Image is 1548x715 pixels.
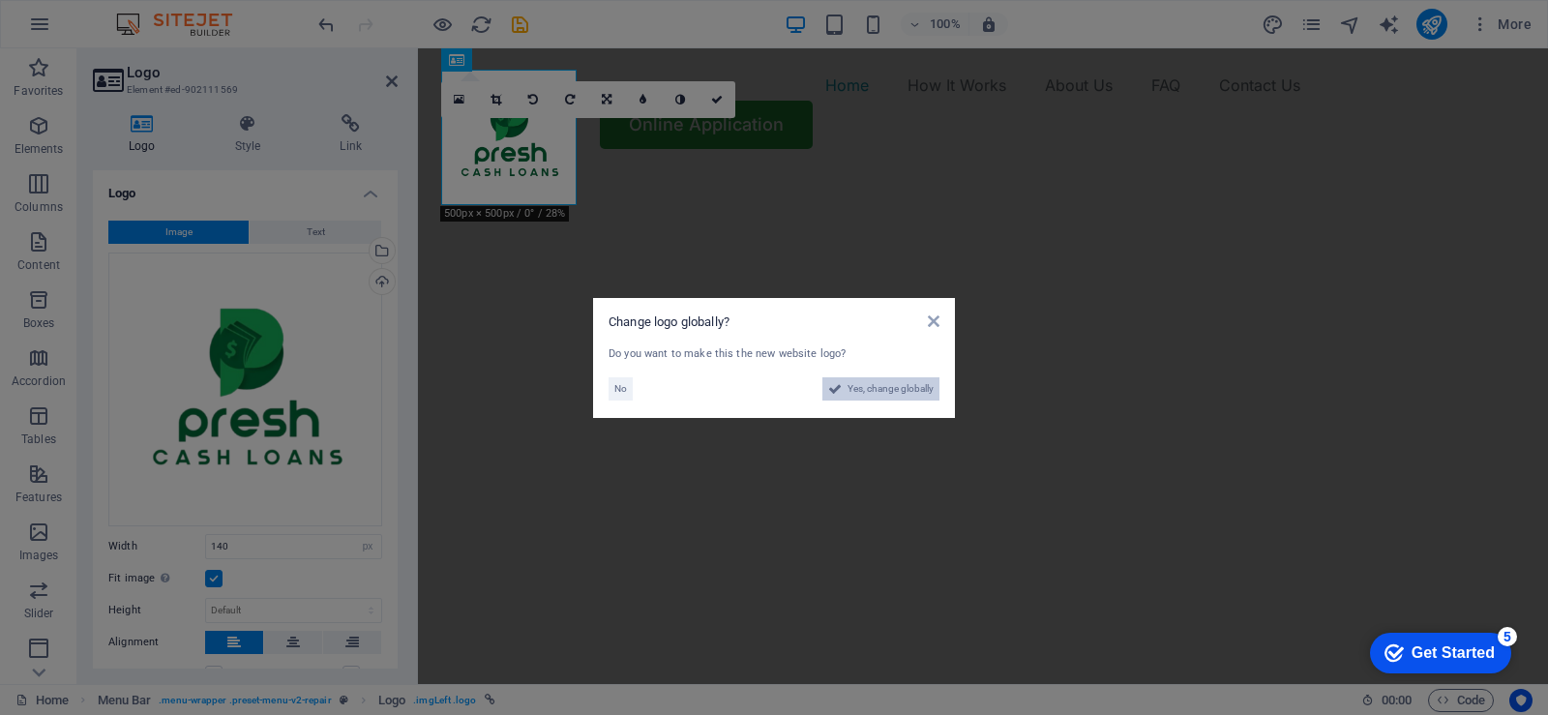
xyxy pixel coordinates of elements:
div: Do you want to make this the new website logo? [609,346,939,363]
div: 5 [143,4,163,23]
span: Yes, change globally [848,377,934,401]
button: No [609,377,633,401]
div: Get Started 5 items remaining, 0% complete [15,10,157,50]
div: Get Started [57,21,140,39]
button: Yes, change globally [822,377,939,401]
span: No [614,377,627,401]
span: Change logo globally? [609,314,729,329]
